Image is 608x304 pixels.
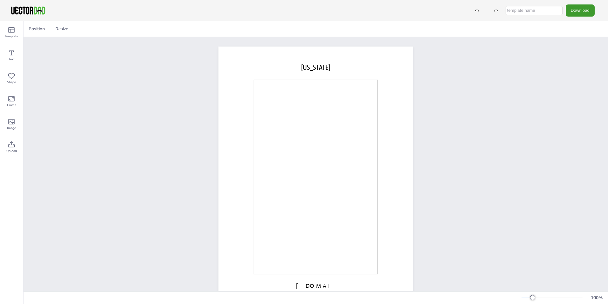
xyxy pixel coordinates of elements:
input: template name [506,6,563,15]
div: 100 % [589,295,604,301]
span: Frame [7,103,16,108]
img: VectorDad-1.png [10,6,46,15]
span: Template [5,34,18,39]
span: Shape [7,80,16,85]
span: Image [7,126,16,131]
span: Text [9,57,15,62]
span: Upload [6,148,17,154]
span: [US_STATE] [301,63,330,71]
button: Download [566,4,595,16]
span: Position [27,26,46,32]
button: Resize [53,24,71,34]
